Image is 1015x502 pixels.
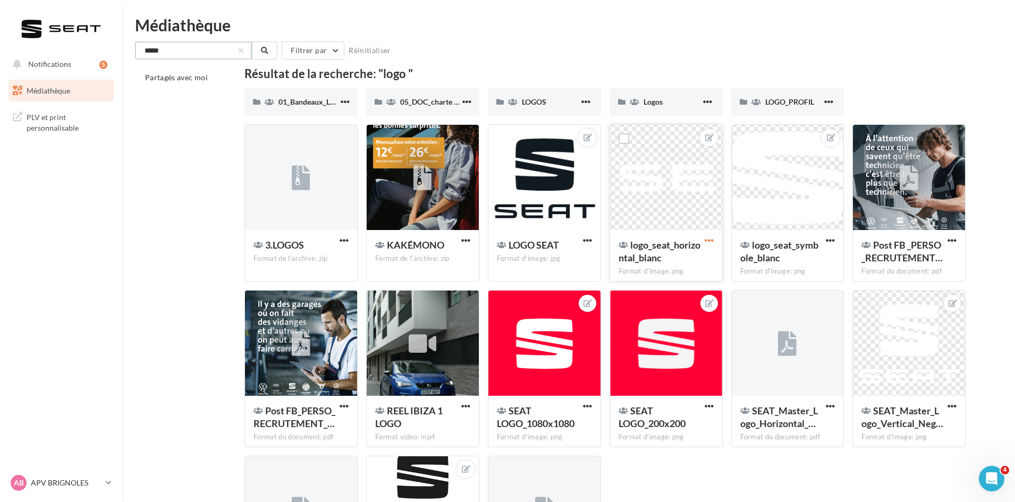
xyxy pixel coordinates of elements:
[31,478,101,488] p: APV BRIGNOLES
[6,53,112,75] button: Notifications 5
[619,432,714,442] div: Format d'image: png
[135,17,1002,33] div: Médiathèque
[265,239,304,251] span: 3.LOGOS
[375,405,443,429] span: REEL IBIZA 1 LOGO
[861,239,943,263] span: Post FB _PERSO_RECRUTEMENT_1000TALENTS
[387,239,444,251] span: KAKÉMONO
[282,41,344,59] button: Filtrer par
[497,254,592,263] div: Format d'image: jpg
[6,106,116,137] a: PLV et print personnalisable
[497,432,592,442] div: Format d'image: png
[765,97,814,106] span: LOGO_PROFIL
[979,466,1004,491] iframe: Intercom live chat
[253,405,335,429] span: Post FB_PERSO_RECRUTEMENT_1000TALENTS
[619,239,700,263] span: logo_seat_horizontal_blanc
[145,73,208,82] span: Partagés avec moi
[1001,466,1009,474] span: 4
[619,405,686,429] span: SEAT LOGO_200x200
[861,432,957,442] div: Format d'image: png
[375,254,470,263] div: Format de l'archive: zip
[9,473,114,493] a: AB APV BRIGNOLES
[740,405,818,429] span: SEAT_Master_Logo_Horizontal_Negativo_PANTONE
[861,267,957,276] div: Format du document: pdf
[619,267,714,276] div: Format d'image: png
[375,432,470,442] div: Format video: mp4
[244,68,966,80] div: Résultat de la recherche: "logo "
[861,405,943,429] span: SEAT_Master_Logo_Vertical_Negativo_RGB
[6,80,116,102] a: Médiathèque
[28,59,71,69] span: Notifications
[509,239,559,251] span: LOGO SEAT
[522,97,546,106] span: LOGOS
[344,44,395,57] button: Réinitialiser
[14,478,24,488] span: AB
[99,61,107,69] div: 5
[644,97,663,106] span: Logos
[253,254,349,263] div: Format de l'archive: zip
[400,97,530,106] span: 05_DOC_charte graphique + Guidelines
[27,86,70,95] span: Médiathèque
[253,432,349,442] div: Format du document: pdf
[27,110,109,133] span: PLV et print personnalisable
[740,432,835,442] div: Format du document: pdf
[740,267,835,276] div: Format d'image: png
[278,97,373,106] span: 01_Bandeaux_Logos_Service
[740,239,818,263] span: logo_seat_symbole_blanc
